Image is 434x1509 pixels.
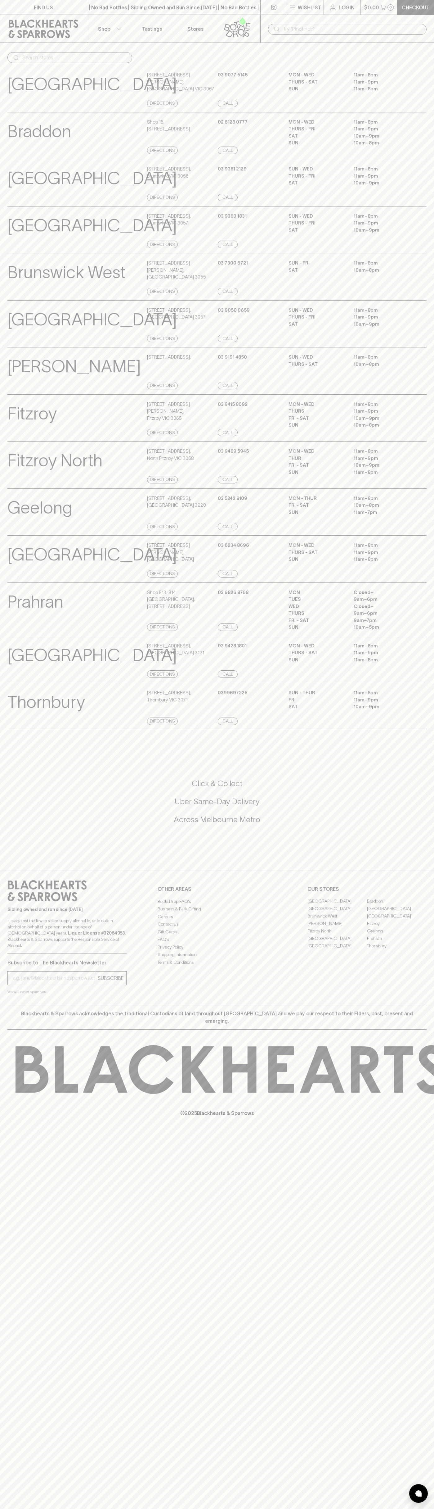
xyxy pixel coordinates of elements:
p: THURS - SAT [289,549,344,556]
a: [GEOGRAPHIC_DATA] [307,905,367,913]
p: Stores [187,25,204,33]
p: THURS - SAT [289,79,344,86]
p: [STREET_ADDRESS] , [GEOGRAPHIC_DATA] 3220 [147,495,206,509]
a: [GEOGRAPHIC_DATA] [307,898,367,905]
p: 10am – 9pm [354,133,409,140]
a: Call [218,670,238,678]
p: [STREET_ADDRESS] , [GEOGRAPHIC_DATA] 3057 [147,307,206,321]
p: MON - WED [289,448,344,455]
p: Sun - Thur [289,689,344,696]
p: SAT [289,179,344,187]
p: SUN - WED [289,307,344,314]
a: Directions [147,623,178,631]
p: 10am – 8pm [354,502,409,509]
p: [STREET_ADDRESS] , Brunswick VIC 3056 [147,165,191,179]
p: FIND US [34,4,53,11]
button: Shop [87,15,131,43]
p: 03 9191 4850 [218,354,247,361]
a: Call [218,429,238,436]
p: MON - THUR [289,495,344,502]
p: Fri [289,696,344,704]
a: Prahran [367,935,427,942]
p: [GEOGRAPHIC_DATA] [7,307,177,333]
p: SAT [289,321,344,328]
p: FRI - SAT [289,617,344,624]
p: 0399697225 [218,689,247,696]
a: Directions [147,476,178,483]
p: 10am – 9pm [354,415,409,422]
a: Call [218,147,238,154]
h5: Across Melbourne Metro [7,814,427,825]
p: SAT [289,133,344,140]
p: Fitzroy North [7,448,102,474]
p: WED [289,603,344,610]
p: THURS - FRI [289,220,344,227]
p: FRI - SAT [289,415,344,422]
a: Directions [147,429,178,436]
p: 03 5242 8109 [218,495,247,502]
p: TUES [289,596,344,603]
p: 10am – 9pm [354,179,409,187]
p: 9am – 6pm [354,596,409,603]
input: Try "Pinot noir" [283,24,422,34]
a: Call [218,718,238,725]
p: THURS [289,610,344,617]
p: 02 6128 0777 [218,119,248,126]
p: 11am – 8pm [354,354,409,361]
a: Directions [147,382,178,389]
input: e.g. jane@blackheartsandsparrows.com.au [12,973,95,983]
p: 11am – 8pm [354,119,409,126]
p: 03 9077 5145 [218,71,248,79]
p: SUN [289,139,344,147]
p: THURS - FRI [289,314,344,321]
a: Directions [147,241,178,248]
button: SUBSCRIBE [95,972,126,985]
p: MON - WED [289,71,344,79]
a: Directions [147,194,178,201]
p: 9am – 6pm [354,610,409,617]
p: SUN [289,469,344,476]
p: SAT [289,267,344,274]
a: [PERSON_NAME] [307,920,367,927]
a: FAQ's [158,936,277,943]
p: OUR STORES [307,885,427,893]
a: Call [218,382,238,389]
p: 11am – 9pm [354,408,409,415]
p: 03 9381 2129 [218,165,247,173]
p: 11am – 9pm [354,549,409,556]
p: SUN [289,624,344,631]
p: Closed – [354,589,409,596]
a: [GEOGRAPHIC_DATA] [307,935,367,942]
input: Search stores [22,53,127,63]
p: 11am – 8pm [354,448,409,455]
a: Call [218,623,238,631]
p: $0.00 [364,4,379,11]
p: 11am – 8pm [354,469,409,476]
a: Call [218,288,238,295]
p: [STREET_ADDRESS][PERSON_NAME] , [GEOGRAPHIC_DATA] VIC 3067 [147,71,216,93]
p: [STREET_ADDRESS][PERSON_NAME] , Fitzroy VIC 3065 [147,401,216,422]
p: 03 9380 1831 [218,213,247,220]
p: [STREET_ADDRESS] , [GEOGRAPHIC_DATA] 3121 [147,642,204,656]
strong: Liquor License #32064953 [68,931,125,936]
a: [GEOGRAPHIC_DATA] [307,942,367,950]
p: SUN - WED [289,354,344,361]
p: [STREET_ADDRESS][PERSON_NAME] , [GEOGRAPHIC_DATA] [147,542,216,563]
p: Shop 15 , [STREET_ADDRESS] [147,119,190,133]
p: FRI - SAT [289,502,344,509]
a: Business & Bulk Gifting [158,905,277,913]
p: 10am – 9pm [354,462,409,469]
a: Call [218,476,238,483]
p: [GEOGRAPHIC_DATA] [7,542,177,568]
p: Tastings [142,25,162,33]
p: Brunswick West [7,260,126,285]
p: 11am – 8pm [354,71,409,79]
p: THURS - SAT [289,361,344,368]
p: 11am – 8pm [354,542,409,549]
p: 11am – 9pm [354,696,409,704]
p: [GEOGRAPHIC_DATA] [7,165,177,191]
a: Brunswick West [307,913,367,920]
p: THURS - FRI [289,125,344,133]
p: [STREET_ADDRESS] , North Fitzroy VIC 3068 [147,448,194,462]
a: Careers [158,913,277,920]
